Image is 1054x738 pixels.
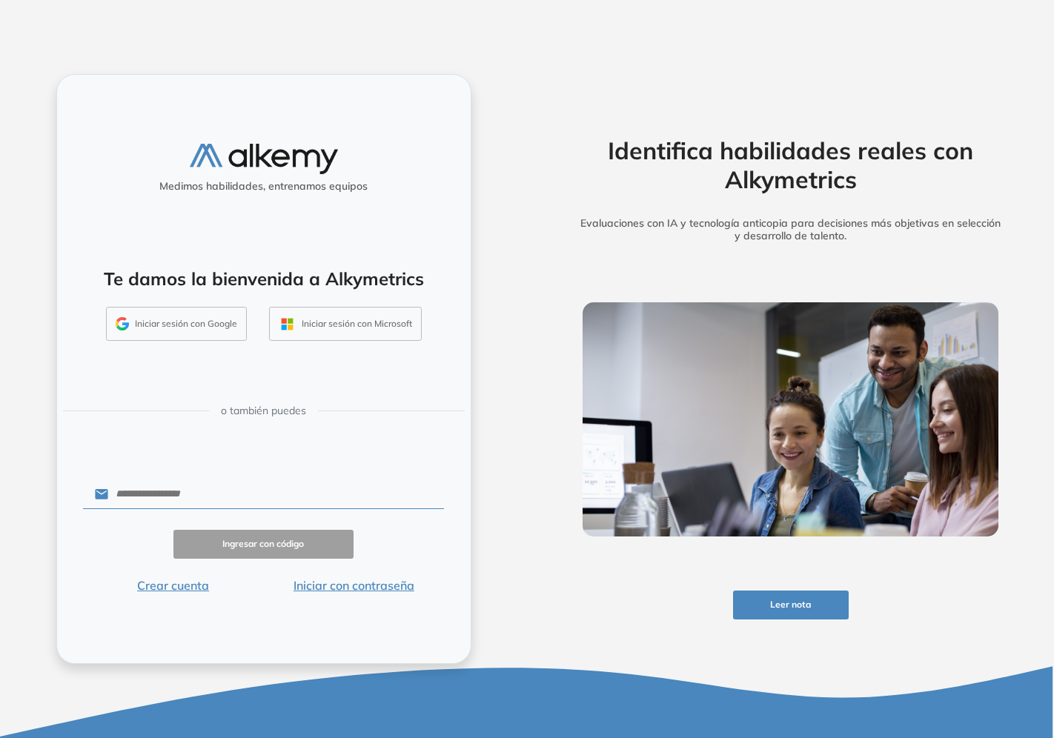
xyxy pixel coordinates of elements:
[560,136,1022,193] h2: Identifica habilidades reales con Alkymetrics
[173,530,354,559] button: Ingresar con código
[76,268,451,290] h4: Te damos la bienvenida a Alkymetrics
[560,217,1022,242] h5: Evaluaciones con IA y tecnología anticopia para decisiones más objetivas en selección y desarroll...
[279,316,296,333] img: OUTLOOK_ICON
[221,403,306,419] span: o también puedes
[263,576,444,594] button: Iniciar con contraseña
[116,317,129,330] img: GMAIL_ICON
[63,180,465,193] h5: Medimos habilidades, entrenamos equipos
[583,302,999,536] img: img-more-info
[106,307,247,341] button: Iniciar sesión con Google
[190,144,338,174] img: logo-alkemy
[733,591,849,619] button: Leer nota
[269,307,422,341] button: Iniciar sesión con Microsoft
[83,576,264,594] button: Crear cuenta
